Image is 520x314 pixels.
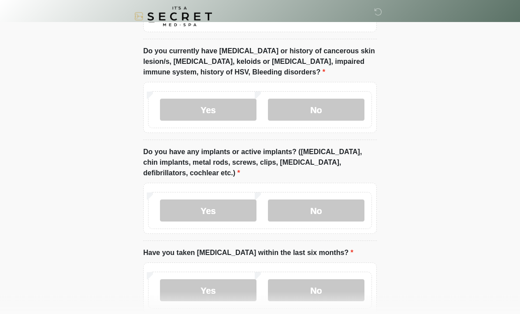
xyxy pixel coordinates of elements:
[160,99,256,121] label: Yes
[268,280,364,302] label: No
[268,200,364,222] label: No
[143,248,353,259] label: Have you taken [MEDICAL_DATA] within the last six months?
[160,200,256,222] label: Yes
[134,7,212,26] img: It's A Secret Med Spa Logo
[143,46,377,78] label: Do you currently have [MEDICAL_DATA] or history of cancerous skin lesion/s, [MEDICAL_DATA], keloi...
[143,147,377,179] label: Do you have any implants or active implants? ([MEDICAL_DATA], chin implants, metal rods, screws, ...
[268,99,364,121] label: No
[160,280,256,302] label: Yes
